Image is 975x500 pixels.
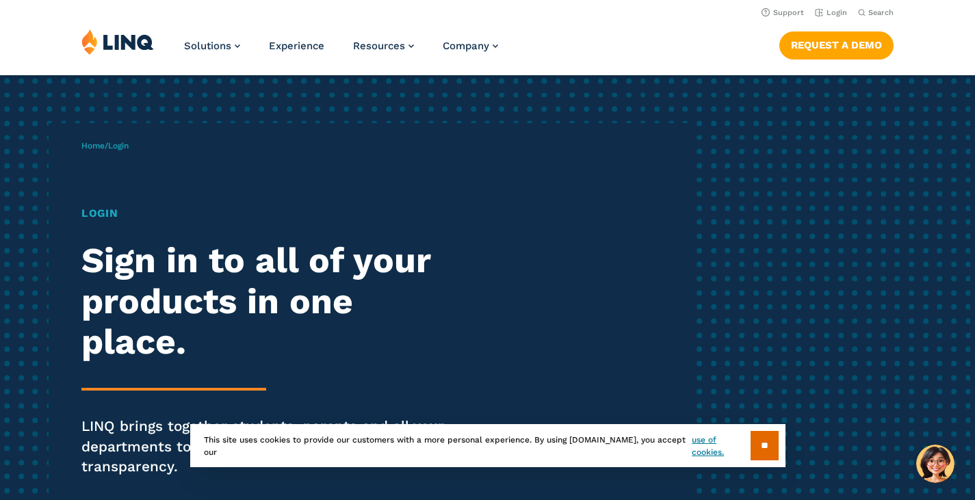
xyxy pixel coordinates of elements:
[108,141,129,150] span: Login
[81,29,154,55] img: LINQ | K‑12 Software
[184,29,498,74] nav: Primary Navigation
[353,40,414,52] a: Resources
[692,434,750,458] a: use of cookies.
[269,40,324,52] a: Experience
[779,29,894,59] nav: Button Navigation
[443,40,489,52] span: Company
[81,205,457,222] h1: Login
[779,31,894,59] a: Request a Demo
[762,8,804,17] a: Support
[353,40,405,52] span: Resources
[190,424,785,467] div: This site uses cookies to provide our customers with a more personal experience. By using [DOMAIN...
[858,8,894,18] button: Open Search Bar
[184,40,240,52] a: Solutions
[81,141,105,150] a: Home
[443,40,498,52] a: Company
[81,141,129,150] span: /
[81,417,457,477] p: LINQ brings together students, parents and all your departments to improve efficiency and transpa...
[184,40,231,52] span: Solutions
[868,8,894,17] span: Search
[81,240,457,361] h2: Sign in to all of your products in one place.
[916,445,954,483] button: Hello, have a question? Let’s chat.
[815,8,847,17] a: Login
